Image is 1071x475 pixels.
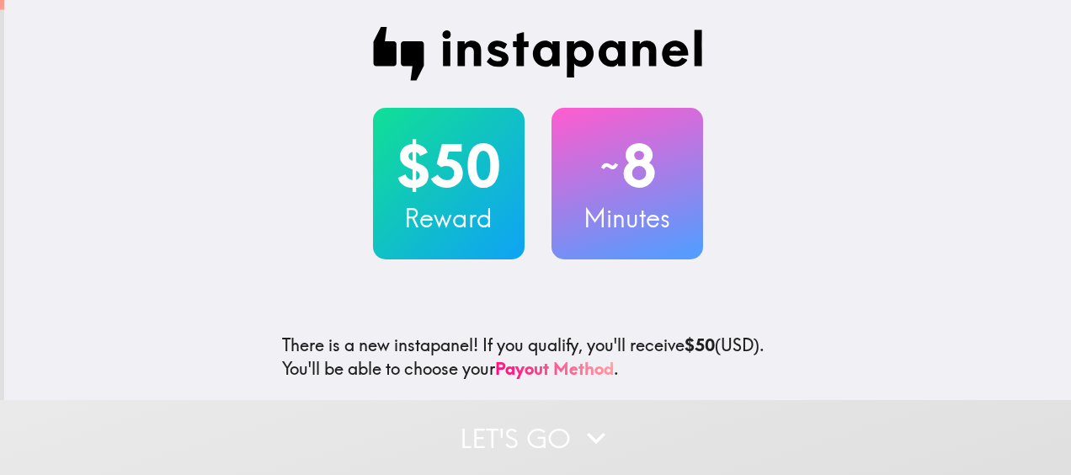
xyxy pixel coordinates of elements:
[598,141,621,191] span: ~
[373,200,525,236] h3: Reward
[495,358,614,379] a: Payout Method
[551,200,703,236] h3: Minutes
[551,131,703,200] h2: 8
[282,334,794,381] p: If you qualify, you'll receive (USD) . You'll be able to choose your .
[373,27,703,81] img: Instapanel
[685,334,715,355] b: $50
[373,131,525,200] h2: $50
[282,334,478,355] span: There is a new instapanel!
